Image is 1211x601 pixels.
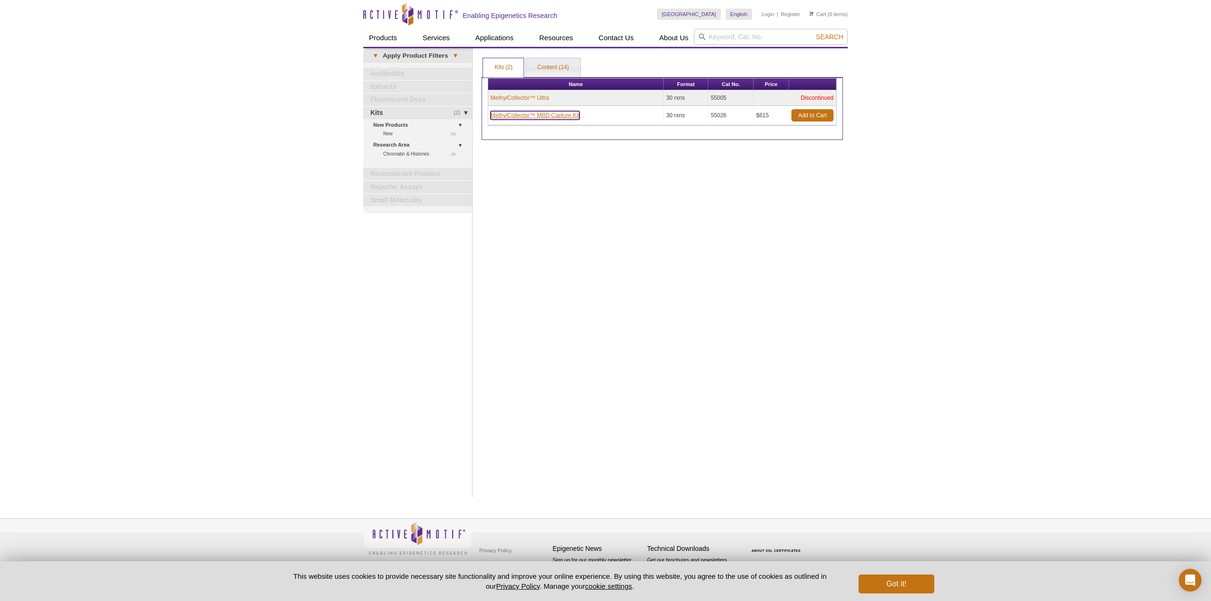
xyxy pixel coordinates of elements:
[726,9,752,20] a: English
[752,549,801,552] a: ABOUT SSL CERTIFICATES
[383,150,461,158] a: (1)Chromatin & Histones
[470,29,519,47] a: Applications
[664,106,708,125] td: 30 rxns
[363,29,403,47] a: Products
[859,575,934,593] button: Got it!
[451,150,461,158] span: (1)
[363,194,472,207] a: Small Molecules
[477,557,527,572] a: Terms & Conditions
[496,582,540,590] a: Privacy Policy
[754,78,789,90] th: Price
[777,9,778,20] li: |
[754,90,836,106] td: Discontinued
[754,106,789,125] td: $615
[809,9,848,20] li: (0 items)
[363,107,472,119] a: (2)Kits
[791,109,834,122] a: Add to Cart
[694,29,848,45] input: Keyword, Cat. No.
[363,519,472,557] img: Active Motif,
[477,543,514,557] a: Privacy Policy
[664,90,708,106] td: 30 rxns
[363,81,472,93] a: Extracts
[526,58,580,77] a: Content (14)
[657,9,721,20] a: [GEOGRAPHIC_DATA]
[781,11,800,17] a: Register
[708,90,754,106] td: 55005
[809,11,826,17] a: Cart
[762,11,774,17] a: Login
[809,11,814,16] img: Your Cart
[373,120,466,130] a: New Products
[534,29,579,47] a: Resources
[277,571,843,591] p: This website uses cookies to provide necessary site functionality and improve your online experie...
[742,535,813,556] table: Click to Verify - This site chose Symantec SSL for secure e-commerce and confidential communicati...
[813,33,846,41] button: Search
[491,111,579,120] a: MethylCollector™ MBD Capture Kit
[708,106,754,125] td: 55026
[383,130,461,138] a: (1)New
[708,78,754,90] th: Cat No.
[363,68,472,80] a: Antibodies
[454,107,465,119] span: (2)
[373,140,466,150] a: Research Area
[448,52,463,60] span: ▾
[363,94,472,106] a: Fluorescent Dyes
[647,556,737,580] p: Get our brochures and newsletters, or request them by mail.
[483,58,524,77] a: Kits (2)
[593,29,639,47] a: Contact Us
[816,33,843,41] span: Search
[664,78,708,90] th: Format
[1179,569,1202,592] div: Open Intercom Messenger
[553,556,642,588] p: Sign up for our monthly newsletter highlighting recent publications in the field of epigenetics.
[654,29,694,47] a: About Us
[463,11,557,20] h2: Enabling Epigenetics Research
[585,582,632,590] button: cookie settings
[488,78,664,90] th: Name
[368,52,383,60] span: ▾
[647,545,737,553] h4: Technical Downloads
[363,181,472,193] a: Reporter Assays
[363,48,472,63] a: ▾Apply Product Filters▾
[553,545,642,553] h4: Epigenetic News
[363,168,472,180] a: Recombinant Proteins
[451,130,461,138] span: (1)
[417,29,456,47] a: Services
[491,94,549,102] a: MethylCollector™ Ultra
